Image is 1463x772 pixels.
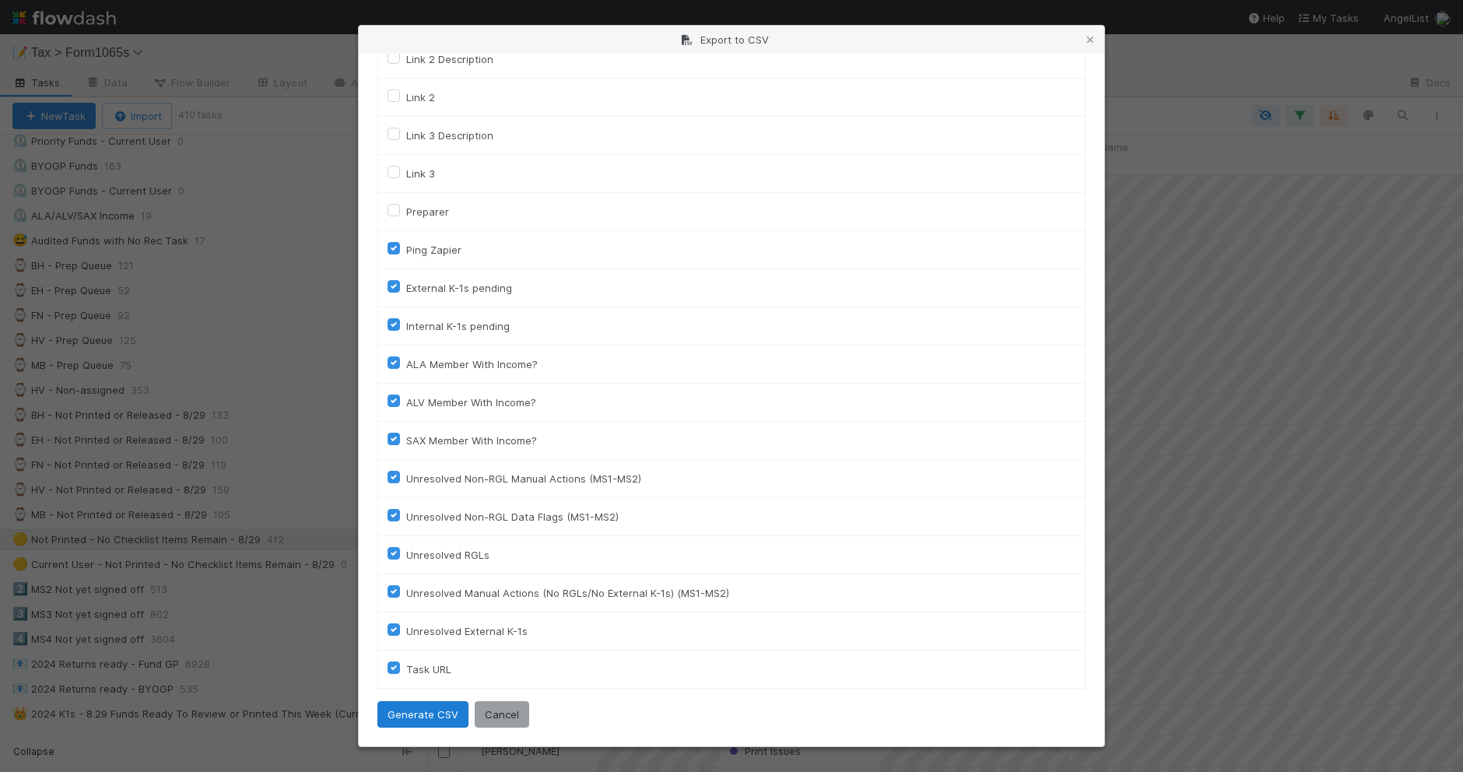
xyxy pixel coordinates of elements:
label: Unresolved RGLs [406,546,489,564]
label: Internal K-1s pending [406,317,510,335]
label: Unresolved Manual Actions (No RGLs/No External K-1s) (MS1-MS2) [406,584,729,602]
button: Generate CSV [377,701,468,728]
label: Task URL [406,660,451,679]
div: Export to CSV [359,26,1104,54]
label: Link 2 [406,88,435,107]
label: ALA Member With Income? [406,355,538,374]
label: External K-1s pending [406,279,512,297]
label: Unresolved Non-RGL Data Flags (MS1-MS2) [406,507,619,526]
label: Link 3 [406,164,435,183]
label: Link 3 Description [406,126,493,145]
label: Unresolved External K-1s [406,622,528,640]
label: Ping Zapier [406,240,461,259]
label: Link 2 Description [406,50,493,68]
button: Cancel [475,701,529,728]
label: SAX Member With Income? [406,431,537,450]
label: Preparer [406,202,449,221]
label: Unresolved Non-RGL Manual Actions (MS1-MS2) [406,469,641,488]
label: ALV Member With Income? [406,393,536,412]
